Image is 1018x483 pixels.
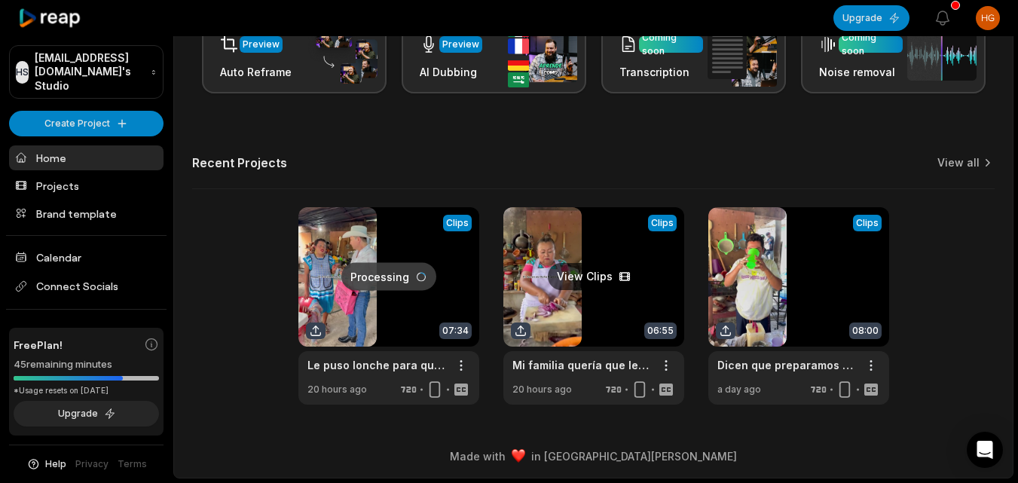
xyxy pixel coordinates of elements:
[14,357,159,372] div: 45 remaining minutes
[9,145,164,170] a: Home
[118,457,147,471] a: Terms
[9,245,164,270] a: Calendar
[512,357,651,373] a: Mi familia quería que les prepare una rica ropa vieja
[14,385,159,396] div: *Usage resets on [DATE]
[937,155,980,170] a: View all
[307,357,446,373] a: Le puso lonche para que se lo coma con otra
[9,273,164,300] span: Connect Socials
[16,61,29,84] div: HS
[907,29,977,81] img: noise_removal.png
[442,38,479,51] div: Preview
[26,457,66,471] button: Help
[45,457,66,471] span: Help
[35,51,145,93] p: [EMAIL_ADDRESS][DOMAIN_NAME]'s Studio
[9,111,164,136] button: Create Project
[642,31,700,58] div: Coming soon
[420,64,482,80] h3: AI Dubbing
[75,457,109,471] a: Privacy
[308,26,378,84] img: auto_reframe.png
[717,357,856,373] a: Dicen que preparamos comida como para darle de comer a un ejército
[243,38,280,51] div: Preview
[967,432,1003,468] div: Open Intercom Messenger
[14,401,159,426] button: Upgrade
[188,448,999,464] div: Made with in [GEOGRAPHIC_DATA][PERSON_NAME]
[192,155,287,170] h2: Recent Projects
[512,449,525,463] img: heart emoji
[9,201,164,226] a: Brand template
[708,22,777,87] img: transcription.png
[833,5,909,31] button: Upgrade
[508,22,577,87] img: ai_dubbing.png
[14,337,63,353] span: Free Plan!
[9,173,164,198] a: Projects
[842,31,900,58] div: Coming soon
[220,64,292,80] h3: Auto Reframe
[619,64,703,80] h3: Transcription
[819,64,903,80] h3: Noise removal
